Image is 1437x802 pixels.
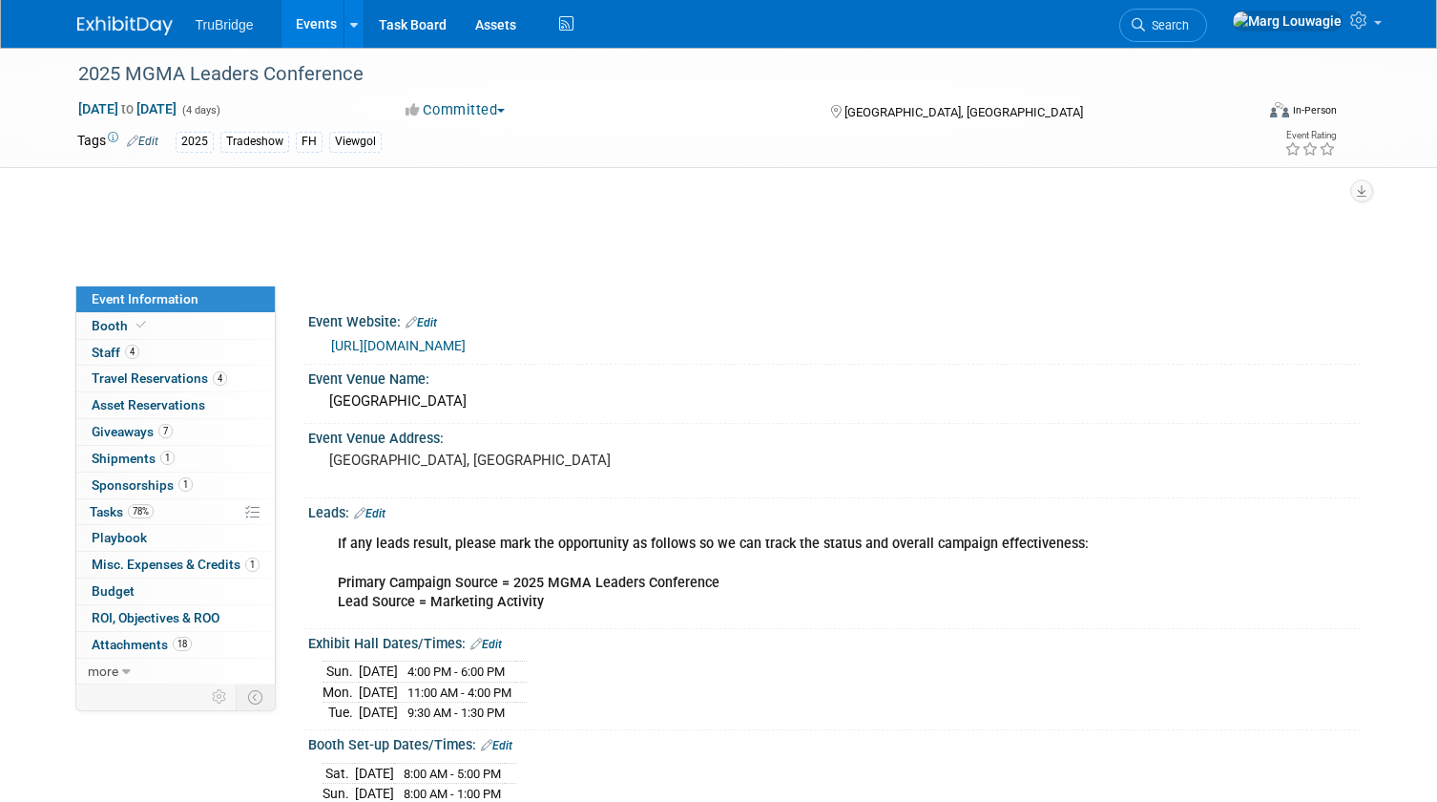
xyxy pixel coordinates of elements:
span: 78% [128,504,154,518]
span: Search [1145,18,1189,32]
span: 1 [178,477,193,492]
span: Budget [92,583,135,599]
a: Edit [406,316,437,329]
a: Giveaways7 [76,419,275,445]
div: Event Venue Name: [308,365,1361,389]
td: Sat. [323,763,355,784]
div: Event Website: [308,307,1361,332]
div: 2025 MGMA Leaders Conference [72,57,1230,92]
td: Tue. [323,703,359,723]
span: Tasks [90,504,154,519]
div: Tradeshow [220,132,289,152]
span: 7 [158,424,173,438]
span: 1 [160,451,175,465]
b: If any leads result, please mark the opportunity as follows so we can track the status and overal... [338,536,1089,552]
span: ROI, Objectives & ROO [92,610,219,625]
img: ExhibitDay [77,16,173,35]
a: Event Information [76,286,275,312]
a: Edit [127,135,158,148]
span: 9:30 AM - 1:30 PM [407,706,505,720]
a: Edit [354,507,385,520]
a: Attachments18 [76,632,275,658]
span: 11:00 AM - 4:00 PM [407,686,511,700]
span: Misc. Expenses & Credits [92,557,260,572]
span: [GEOGRAPHIC_DATA], [GEOGRAPHIC_DATA] [844,105,1083,119]
a: more [76,659,275,685]
div: Leads: [308,498,1361,523]
span: 18 [173,637,192,651]
span: Travel Reservations [92,370,227,386]
td: [DATE] [359,682,398,703]
span: Sponsorships [92,477,193,493]
a: Tasks78% [76,499,275,525]
span: more [88,664,118,679]
td: [DATE] [355,763,394,784]
a: Edit [470,638,502,651]
span: Shipments [92,451,175,466]
span: Booth [92,318,150,333]
a: Booth [76,313,275,339]
div: Booth Set-up Dates/Times: [308,730,1361,755]
span: 4 [125,345,139,359]
div: In-Person [1292,103,1337,117]
a: Search [1119,9,1207,42]
button: Committed [399,100,512,120]
a: ROI, Objectives & ROO [76,605,275,631]
img: Format-Inperson.png [1270,102,1289,117]
span: 8:00 AM - 5:00 PM [404,767,501,781]
span: Attachments [92,637,192,652]
a: Asset Reservations [76,392,275,418]
a: Playbook [76,525,275,551]
div: Viewgol [329,132,382,152]
a: Sponsorships1 [76,473,275,498]
td: Toggle Event Tabs [236,685,275,709]
div: Event Format [1151,99,1337,128]
span: 1 [245,558,260,572]
div: FH [296,132,323,152]
td: [DATE] [359,703,398,723]
div: [GEOGRAPHIC_DATA] [323,387,1346,416]
b: Lead Source = Marketing Activity [338,594,544,610]
td: Mon. [323,682,359,703]
span: Playbook [92,530,147,545]
div: 2025 [176,132,214,152]
td: Sun. [323,662,359,683]
div: Event Venue Address: [308,424,1361,448]
td: Personalize Event Tab Strip [203,685,237,709]
td: Tags [77,131,158,153]
a: Misc. Expenses & Credits1 [76,552,275,578]
span: 8:00 AM - 1:00 PM [404,787,501,801]
span: (4 days) [180,104,220,116]
i: Booth reservation complete [136,320,146,330]
a: Shipments1 [76,446,275,472]
span: Staff [92,345,139,360]
b: 2025 MGMA Leaders Conference [513,575,719,591]
td: [DATE] [359,662,398,683]
span: to [118,101,136,116]
a: [URL][DOMAIN_NAME] [331,338,466,353]
a: Travel Reservations4 [76,366,275,391]
span: [DATE] [DATE] [77,100,177,117]
div: Event Rating [1284,131,1336,140]
span: Event Information [92,291,198,306]
a: Budget [76,579,275,604]
span: Asset Reservations [92,397,205,412]
img: Marg Louwagie [1232,11,1343,32]
pre: [GEOGRAPHIC_DATA], [GEOGRAPHIC_DATA] [329,452,726,469]
span: TruBridge [196,17,254,32]
div: Exhibit Hall Dates/Times: [308,629,1361,654]
span: 4 [213,371,227,386]
span: 4:00 PM - 6:00 PM [407,665,505,679]
a: Edit [481,739,512,752]
b: Primary Campaign Source = [338,575,510,591]
a: Staff4 [76,340,275,366]
span: Giveaways [92,424,173,439]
